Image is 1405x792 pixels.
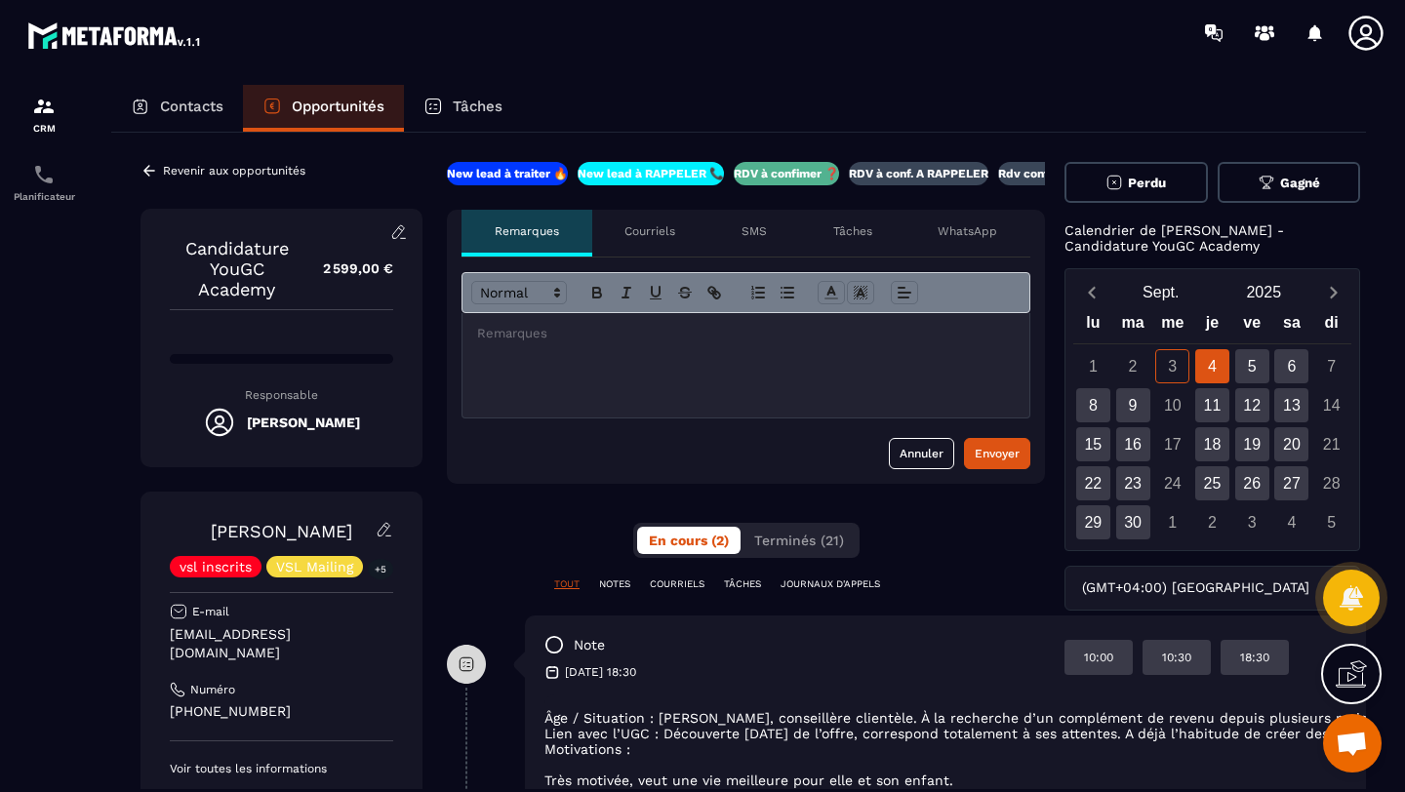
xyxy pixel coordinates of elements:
[1192,309,1232,343] div: je
[447,166,568,181] p: New lead à traiter 🔥
[1155,388,1189,422] div: 10
[27,18,203,53] img: logo
[781,577,880,591] p: JOURNAUX D'APPELS
[1195,349,1229,383] div: 4
[1073,309,1113,343] div: lu
[180,560,252,574] p: vsl inscrits
[1235,505,1269,539] div: 3
[1077,577,1313,599] span: (GMT+04:00) [GEOGRAPHIC_DATA]
[163,164,305,178] p: Revenir aux opportunités
[1128,176,1166,190] span: Perdu
[1073,309,1351,539] div: Calendar wrapper
[1116,427,1150,461] div: 16
[998,166,1092,181] p: Rdv confirmé ✅
[624,223,675,239] p: Courriels
[1155,466,1189,500] div: 24
[1195,505,1229,539] div: 2
[754,533,844,548] span: Terminés (21)
[5,148,83,217] a: schedulerschedulerPlanificateur
[1213,275,1316,309] button: Open years overlay
[1314,427,1348,461] div: 21
[1314,505,1348,539] div: 5
[170,761,393,776] p: Voir toutes les informations
[1274,466,1308,500] div: 27
[1073,349,1351,539] div: Calendar days
[170,625,393,662] p: [EMAIL_ADDRESS][DOMAIN_NAME]
[1109,275,1213,309] button: Open months overlay
[303,250,393,288] p: 2 599,00 €
[1076,349,1110,383] div: 1
[1218,162,1361,203] button: Gagné
[938,223,997,239] p: WhatsApp
[192,604,229,619] p: E-mail
[833,223,872,239] p: Tâches
[1116,388,1150,422] div: 9
[889,438,954,469] button: Annuler
[724,577,761,591] p: TÂCHES
[975,444,1020,463] div: Envoyer
[1272,309,1312,343] div: sa
[368,559,393,579] p: +5
[404,85,522,132] a: Tâches
[495,223,559,239] p: Remarques
[1076,427,1110,461] div: 15
[1113,309,1153,343] div: ma
[1155,505,1189,539] div: 1
[247,415,360,430] h5: [PERSON_NAME]
[1084,650,1113,665] p: 10:00
[1076,505,1110,539] div: 29
[578,166,724,181] p: New lead à RAPPELER 📞
[5,123,83,134] p: CRM
[1064,162,1208,203] button: Perdu
[1195,388,1229,422] div: 11
[32,163,56,186] img: scheduler
[1116,349,1150,383] div: 2
[5,191,83,202] p: Planificateur
[1235,427,1269,461] div: 19
[743,527,856,554] button: Terminés (21)
[1315,279,1351,305] button: Next month
[1116,466,1150,500] div: 23
[1155,427,1189,461] div: 17
[964,438,1030,469] button: Envoyer
[1076,388,1110,422] div: 8
[1274,388,1308,422] div: 13
[292,98,384,115] p: Opportunités
[1195,427,1229,461] div: 18
[170,702,393,721] p: [PHONE_NUMBER]
[190,682,235,697] p: Numéro
[565,664,636,680] p: [DATE] 18:30
[734,166,839,181] p: RDV à confimer ❓
[1323,714,1382,772] a: Ouvrir le chat
[599,577,630,591] p: NOTES
[1152,309,1192,343] div: me
[1162,650,1191,665] p: 10:30
[1195,466,1229,500] div: 25
[649,533,729,548] span: En cours (2)
[650,577,704,591] p: COURRIELS
[170,238,303,299] p: Candidature YouGC Academy
[1064,566,1360,611] div: Search for option
[111,85,243,132] a: Contacts
[32,95,56,118] img: formation
[1314,466,1348,500] div: 28
[1232,309,1272,343] div: ve
[160,98,223,115] p: Contacts
[1076,466,1110,500] div: 22
[243,85,404,132] a: Opportunités
[1313,577,1328,599] input: Search for option
[849,166,988,181] p: RDV à conf. A RAPPELER
[1311,309,1351,343] div: di
[211,521,352,541] a: [PERSON_NAME]
[742,223,767,239] p: SMS
[1073,279,1109,305] button: Previous month
[1240,650,1269,665] p: 18:30
[1314,388,1348,422] div: 14
[1116,505,1150,539] div: 30
[1235,349,1269,383] div: 5
[170,388,393,402] p: Responsable
[1155,349,1189,383] div: 3
[1274,427,1308,461] div: 20
[1274,349,1308,383] div: 6
[1235,388,1269,422] div: 12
